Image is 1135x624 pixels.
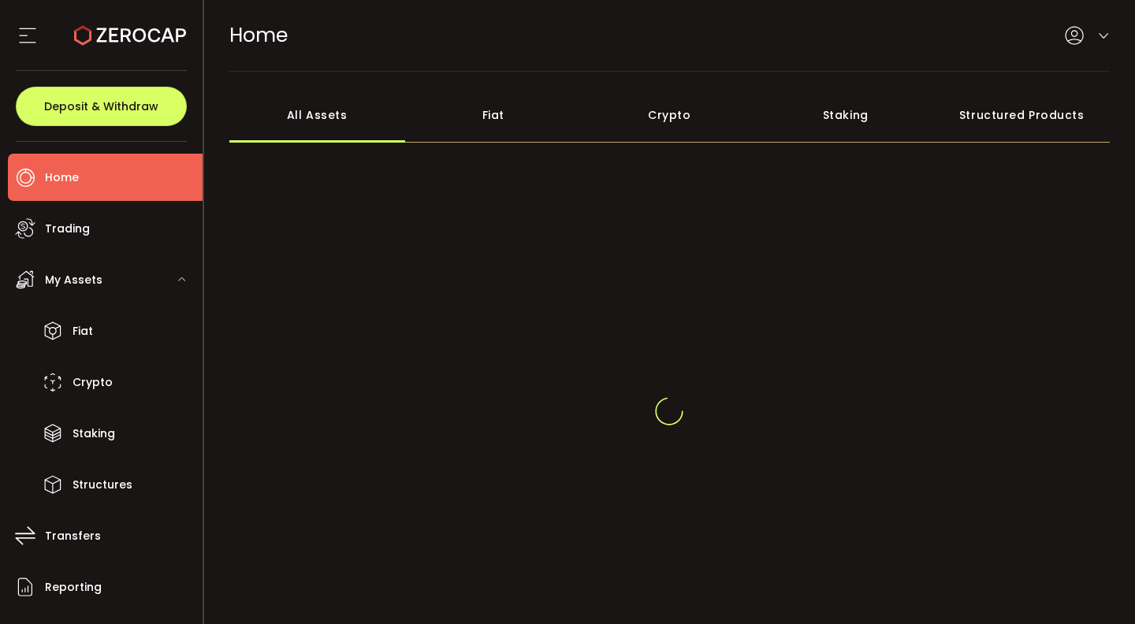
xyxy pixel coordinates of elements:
[45,166,79,189] span: Home
[757,87,934,143] div: Staking
[229,21,288,49] span: Home
[16,87,187,126] button: Deposit & Withdraw
[229,87,406,143] div: All Assets
[45,525,101,548] span: Transfers
[73,320,93,343] span: Fiat
[45,217,90,240] span: Trading
[934,87,1111,143] div: Structured Products
[73,474,132,496] span: Structures
[405,87,582,143] div: Fiat
[73,371,113,394] span: Crypto
[45,576,102,599] span: Reporting
[45,269,102,292] span: My Assets
[582,87,758,143] div: Crypto
[73,422,115,445] span: Staking
[44,101,158,112] span: Deposit & Withdraw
